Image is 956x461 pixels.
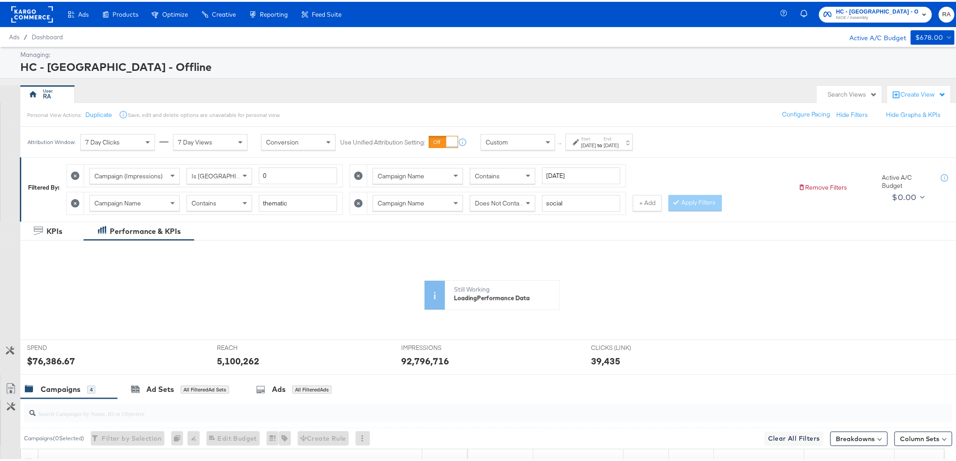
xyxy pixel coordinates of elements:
[830,430,888,444] button: Breakdowns
[27,137,76,144] div: Attribution Window:
[171,429,187,444] div: 0
[378,170,424,178] span: Campaign Name
[259,193,337,210] input: Enter a search term
[886,109,941,117] button: Hide Graphs & KPIs
[266,136,299,144] span: Conversion
[542,193,620,210] input: Enter a search term
[604,140,619,147] div: [DATE]
[475,170,500,178] span: Contains
[798,182,848,190] button: Remove Filters
[633,193,662,210] button: + Add
[94,197,141,205] span: Campaign Name
[94,170,163,178] span: Campaign (Impressions)
[27,110,82,117] div: Personal View Actions:
[596,140,604,147] strong: to
[892,189,917,202] div: $0.00
[292,384,332,392] div: All Filtered Ads
[20,57,952,73] div: HC - [GEOGRAPHIC_DATA] - Offline
[178,136,212,144] span: 7 Day Views
[486,136,508,144] span: Custom
[162,9,188,16] span: Optimize
[776,105,837,121] button: Configure Pacing
[604,134,619,140] label: End:
[192,197,216,205] span: Contains
[36,399,867,417] input: Search Campaigns by Name, ID or Objective
[87,384,95,392] div: 4
[24,433,84,441] div: Campaigns ( 0 Selected)
[764,430,824,444] button: Clear All Filters
[340,136,425,145] label: Use Unified Attribution Setting:
[128,110,280,117] div: Save, edit and delete options are unavailable for personal view.
[895,430,952,444] button: Column Sets
[836,13,919,20] span: NICE / Assembly
[20,49,952,57] div: Managing:
[901,88,946,98] div: Create View
[32,32,63,39] a: Dashboard
[212,9,236,16] span: Creative
[828,88,877,97] div: Search Views
[819,5,932,21] button: HC - [GEOGRAPHIC_DATA] - OfflineNICE / Assembly
[840,28,906,42] div: Active A/C Budget
[911,28,955,43] button: $678.00
[889,188,927,203] button: $0.00
[581,134,596,140] label: Start:
[41,382,80,393] div: Campaigns
[260,9,288,16] span: Reporting
[9,32,19,39] span: Ads
[19,32,32,39] span: /
[939,5,955,21] button: RA
[192,170,261,178] span: Is [GEOGRAPHIC_DATA]
[475,197,524,205] span: Does Not Contain
[581,140,596,147] div: [DATE]
[259,166,337,182] input: Enter a number
[837,109,868,117] button: Hide Filters
[378,197,424,205] span: Campaign Name
[112,9,138,16] span: Products
[942,8,951,18] span: RA
[915,30,943,42] div: $678.00
[146,382,174,393] div: Ad Sets
[85,109,112,117] button: Duplicate
[110,224,181,235] div: Performance & KPIs
[85,136,120,144] span: 7 Day Clicks
[882,172,932,188] div: Active A/C Budget
[78,9,89,16] span: Ads
[28,182,60,190] div: Filtered By:
[47,224,62,235] div: KPIs
[272,382,286,393] div: Ads
[836,5,919,15] span: HC - [GEOGRAPHIC_DATA] - Offline
[181,384,229,392] div: All Filtered Ad Sets
[43,90,52,99] div: RA
[768,431,820,442] span: Clear All Filters
[312,9,342,16] span: Feed Suite
[542,166,620,182] input: Enter a search term
[556,140,565,144] span: ↑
